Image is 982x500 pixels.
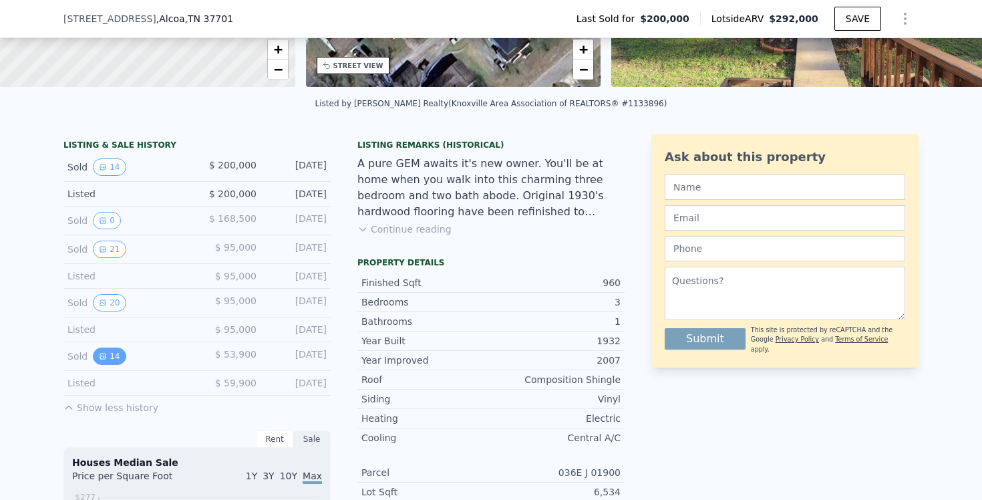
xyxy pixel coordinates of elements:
div: Sold [67,241,186,258]
div: [DATE] [267,294,327,311]
div: [DATE] [267,241,327,258]
div: 3 [491,295,621,309]
div: A pure GEM awaits it's new owner. You'll be at home when you walk into this charming three bedroo... [357,156,625,220]
button: Submit [665,328,746,350]
div: [DATE] [267,323,327,336]
span: − [273,61,282,78]
div: Price per Square Foot [72,469,197,491]
button: View historical data [93,348,126,365]
div: Lot Sqft [361,485,491,499]
a: Terms of Service [835,336,888,343]
button: SAVE [834,7,881,31]
button: View historical data [93,241,126,258]
div: Year Improved [361,354,491,367]
a: Zoom out [573,59,593,80]
span: + [273,41,282,57]
div: 1932 [491,334,621,348]
div: LISTING & SALE HISTORY [63,140,331,153]
div: STREET VIEW [333,61,383,71]
span: 10Y [280,471,297,481]
div: [DATE] [267,158,327,176]
div: Listed [67,376,186,390]
div: [DATE] [267,212,327,229]
input: Name [665,174,905,200]
div: This site is protected by reCAPTCHA and the Google and apply. [751,326,905,354]
span: [STREET_ADDRESS] [63,12,156,25]
button: View historical data [93,294,126,311]
span: 3Y [263,471,274,481]
div: Sold [67,294,186,311]
span: $ 200,000 [209,189,257,199]
div: Parcel [361,466,491,479]
div: Year Built [361,334,491,348]
div: Vinyl [491,392,621,406]
div: Listed [67,323,186,336]
div: Roof [361,373,491,386]
span: $292,000 [769,13,818,24]
div: 036E J 01900 [491,466,621,479]
div: 6,534 [491,485,621,499]
button: View historical data [93,158,126,176]
span: , Alcoa [156,12,233,25]
span: $ 168,500 [209,213,257,224]
div: Sale [293,430,331,448]
div: Houses Median Sale [72,456,322,469]
div: Siding [361,392,491,406]
button: Show Options [892,5,919,32]
div: Finished Sqft [361,276,491,289]
span: 1Y [246,471,257,481]
div: [DATE] [267,269,327,283]
div: Cooling [361,431,491,445]
span: $ 95,000 [215,271,257,281]
span: $ 95,000 [215,295,257,306]
div: Bedrooms [361,295,491,309]
span: − [579,61,588,78]
button: Show less history [63,396,158,414]
input: Email [665,205,905,231]
div: Rent [256,430,293,448]
button: Continue reading [357,223,452,236]
span: Last Sold for [577,12,641,25]
div: Sold [67,212,186,229]
div: [DATE] [267,376,327,390]
div: Electric [491,412,621,425]
div: Ask about this property [665,148,905,166]
div: Listed by [PERSON_NAME] Realty (Knoxville Area Association of REALTORS® #1133896) [315,99,667,108]
a: Privacy Policy [776,336,819,343]
span: + [579,41,588,57]
div: Central A/C [491,431,621,445]
div: Composition Shingle [491,373,621,386]
span: Lotside ARV [711,12,769,25]
span: , TN 37701 [185,13,233,24]
span: $ 200,000 [209,160,257,170]
span: $ 59,900 [215,378,257,388]
span: $ 95,000 [215,242,257,253]
div: [DATE] [267,187,327,201]
button: View historical data [93,212,121,229]
span: $ 53,900 [215,349,257,360]
span: Max [303,471,322,484]
div: 1 [491,315,621,328]
a: Zoom in [268,39,288,59]
div: Listed [67,187,186,201]
div: Listed [67,269,186,283]
input: Phone [665,236,905,261]
div: Sold [67,158,186,176]
a: Zoom out [268,59,288,80]
div: [DATE] [267,348,327,365]
div: Bathrooms [361,315,491,328]
div: Property details [357,257,625,268]
div: Listing Remarks (Historical) [357,140,625,150]
div: 960 [491,276,621,289]
div: Sold [67,348,186,365]
div: 2007 [491,354,621,367]
span: $200,000 [640,12,689,25]
a: Zoom in [573,39,593,59]
div: Heating [361,412,491,425]
span: $ 95,000 [215,324,257,335]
